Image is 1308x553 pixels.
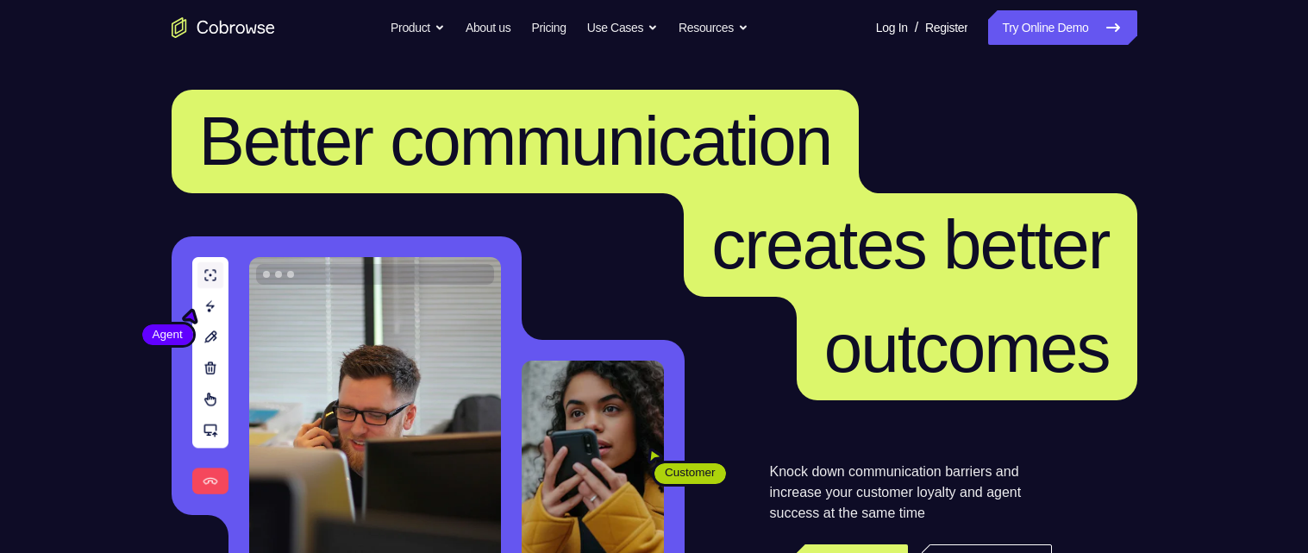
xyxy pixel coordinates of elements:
a: Log In [876,10,908,45]
span: creates better [711,206,1109,283]
a: Register [925,10,967,45]
button: Use Cases [587,10,658,45]
a: Pricing [531,10,566,45]
button: Product [391,10,445,45]
span: / [915,17,918,38]
span: outcomes [824,310,1110,386]
a: Try Online Demo [988,10,1136,45]
a: About us [466,10,510,45]
button: Resources [679,10,748,45]
a: Go to the home page [172,17,275,38]
p: Knock down communication barriers and increase your customer loyalty and agent success at the sam... [770,462,1052,524]
span: Better communication [199,103,832,179]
